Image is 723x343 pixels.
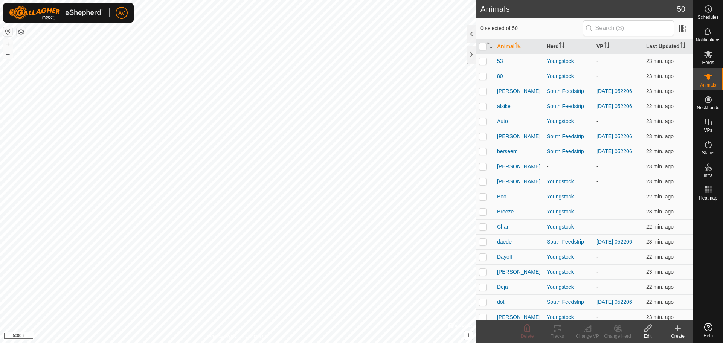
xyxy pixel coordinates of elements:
[702,60,714,65] span: Herds
[544,39,593,54] th: Herd
[697,15,718,20] span: Schedules
[542,333,572,340] div: Tracks
[633,333,663,340] div: Edit
[596,118,598,124] app-display-virtual-paddock-transition: -
[547,133,590,140] div: South Feedstrip
[497,102,511,110] span: alsike
[699,196,717,200] span: Heatmap
[703,334,713,338] span: Help
[497,178,540,186] span: [PERSON_NAME]
[487,43,493,49] p-sorticon: Activate to sort
[646,58,674,64] span: Aug 17, 2025, 11:38 AM
[596,314,598,320] app-display-virtual-paddock-transition: -
[497,313,540,321] span: [PERSON_NAME]
[497,72,503,80] span: 80
[547,57,590,65] div: Youngstock
[646,284,674,290] span: Aug 17, 2025, 11:38 AM
[646,163,674,169] span: Aug 17, 2025, 11:37 AM
[521,334,534,339] span: Delete
[696,38,720,42] span: Notifications
[497,163,540,171] span: [PERSON_NAME]
[497,57,503,65] span: 53
[646,73,674,79] span: Aug 17, 2025, 11:38 AM
[646,194,674,200] span: Aug 17, 2025, 11:38 AM
[604,43,610,49] p-sorticon: Activate to sort
[596,254,598,260] app-display-virtual-paddock-transition: -
[547,87,590,95] div: South Feedstrip
[497,238,512,246] span: daede
[547,148,590,155] div: South Feedstrip
[596,58,598,64] app-display-virtual-paddock-transition: -
[596,133,632,139] a: [DATE] 052206
[464,331,473,340] button: i
[646,209,674,215] span: Aug 17, 2025, 11:38 AM
[646,148,674,154] span: Aug 17, 2025, 11:38 AM
[497,208,514,216] span: Breeze
[468,332,469,338] span: i
[118,9,125,17] span: AV
[497,117,508,125] span: Auto
[677,3,685,15] span: 50
[547,193,590,201] div: Youngstock
[497,87,540,95] span: [PERSON_NAME]
[646,314,674,320] span: Aug 17, 2025, 11:37 AM
[596,239,632,245] a: [DATE] 052206
[596,178,598,184] app-display-virtual-paddock-transition: -
[693,320,723,341] a: Help
[480,24,583,32] span: 0 selected of 50
[547,178,590,186] div: Youngstock
[646,133,674,139] span: Aug 17, 2025, 11:37 AM
[602,333,633,340] div: Change Herd
[547,102,590,110] div: South Feedstrip
[515,43,521,49] p-sorticon: Activate to sort
[702,151,714,155] span: Status
[646,178,674,184] span: Aug 17, 2025, 11:38 AM
[643,39,693,54] th: Last Updated
[494,39,544,54] th: Animal
[547,163,590,171] div: -
[497,283,508,291] span: Deja
[646,103,674,109] span: Aug 17, 2025, 11:38 AM
[497,253,512,261] span: Dayoff
[547,223,590,231] div: Youngstock
[547,72,590,80] div: Youngstock
[596,88,632,94] a: [DATE] 052206
[596,224,598,230] app-display-virtual-paddock-transition: -
[596,284,598,290] app-display-virtual-paddock-transition: -
[497,133,540,140] span: [PERSON_NAME]
[646,88,674,94] span: Aug 17, 2025, 11:37 AM
[497,298,504,306] span: dot
[596,209,598,215] app-display-virtual-paddock-transition: -
[596,194,598,200] app-display-virtual-paddock-transition: -
[547,283,590,291] div: Youngstock
[646,269,674,275] span: Aug 17, 2025, 11:38 AM
[497,193,506,201] span: Boo
[3,49,12,58] button: –
[646,239,674,245] span: Aug 17, 2025, 11:38 AM
[704,128,712,133] span: VPs
[583,20,674,36] input: Search (S)
[246,333,268,340] a: Contact Us
[646,299,674,305] span: Aug 17, 2025, 11:38 AM
[596,103,632,109] a: [DATE] 052206
[700,83,716,87] span: Animals
[703,173,712,178] span: Infra
[497,268,540,276] span: [PERSON_NAME]
[480,5,677,14] h2: Animals
[596,163,598,169] app-display-virtual-paddock-transition: -
[3,40,12,49] button: +
[559,43,565,49] p-sorticon: Activate to sort
[663,333,693,340] div: Create
[497,148,517,155] span: berseem
[646,254,674,260] span: Aug 17, 2025, 11:38 AM
[17,27,26,37] button: Map Layers
[547,208,590,216] div: Youngstock
[697,105,719,110] span: Neckbands
[572,333,602,340] div: Change VP
[547,238,590,246] div: South Feedstrip
[547,268,590,276] div: Youngstock
[547,253,590,261] div: Youngstock
[547,313,590,321] div: Youngstock
[208,333,236,340] a: Privacy Policy
[9,6,103,20] img: Gallagher Logo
